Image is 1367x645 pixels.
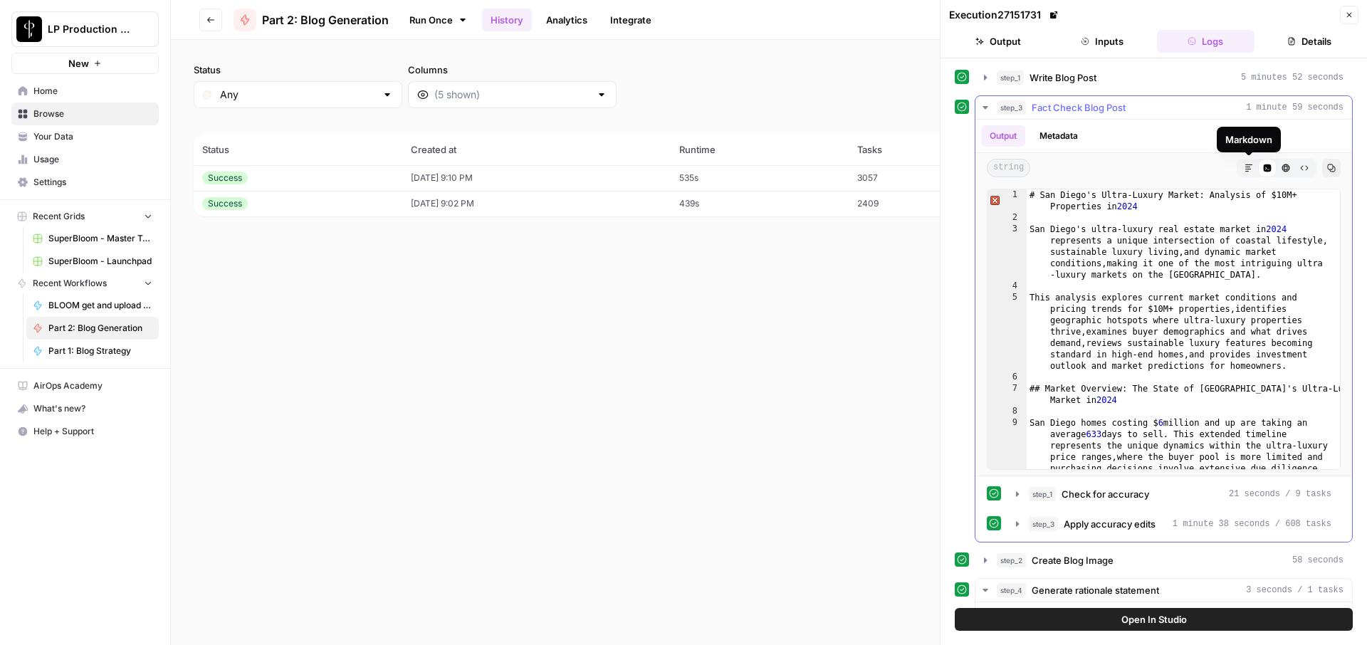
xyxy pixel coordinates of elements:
[1225,132,1272,147] div: Markdown
[11,148,159,171] a: Usage
[988,224,1027,280] div: 3
[402,134,671,165] th: Created at
[988,372,1027,383] div: 6
[402,191,671,216] td: [DATE] 9:02 PM
[68,56,89,70] span: New
[975,579,1352,602] button: 3 seconds / 1 tasks
[997,70,1024,85] span: step_1
[33,107,152,120] span: Browse
[202,172,248,184] div: Success
[434,88,590,102] input: (5 shown)
[538,9,596,31] a: Analytics
[16,16,42,42] img: LP Production Workloads Logo
[26,250,159,273] a: SuperBloom - Launchpad
[988,189,1000,201] span: Error, read annotations row 1
[1029,517,1058,531] span: step_3
[988,406,1027,417] div: 8
[202,197,248,210] div: Success
[975,549,1352,572] button: 58 seconds
[1292,554,1344,567] span: 58 seconds
[1032,100,1126,115] span: Fact Check Blog Post
[1031,125,1086,147] button: Metadata
[997,583,1026,597] span: step_4
[1062,487,1149,501] span: Check for accuracy
[26,294,159,317] a: BLOOM get and upload media
[194,134,402,165] th: Status
[33,210,85,223] span: Recent Grids
[1241,71,1344,84] span: 5 minutes 52 seconds
[48,22,134,36] span: LP Production Workloads
[1032,553,1114,567] span: Create Blog Image
[1064,517,1156,531] span: Apply accuracy edits
[48,299,152,312] span: BLOOM get and upload media
[11,273,159,294] button: Recent Workflows
[33,277,107,290] span: Recent Workflows
[11,171,159,194] a: Settings
[988,292,1027,372] div: 5
[11,53,159,74] button: New
[988,189,1027,212] div: 1
[33,176,152,189] span: Settings
[1173,518,1331,530] span: 1 minute 38 seconds / 608 tasks
[48,232,152,245] span: SuperBloom - Master Topic List
[11,397,159,420] button: What's new?
[194,63,402,77] label: Status
[997,100,1026,115] span: step_3
[402,165,671,191] td: [DATE] 9:10 PM
[1246,101,1344,114] span: 1 minute 59 seconds
[955,608,1353,631] button: Open In Studio
[1029,487,1056,501] span: step_1
[11,11,159,47] button: Workspace: LP Production Workloads
[11,206,159,227] button: Recent Grids
[26,340,159,362] a: Part 1: Blog Strategy
[11,420,159,443] button: Help + Support
[602,9,660,31] a: Integrate
[220,88,376,102] input: Any
[1229,488,1331,500] span: 21 seconds / 9 tasks
[949,8,1061,22] div: Execution 27151731
[48,345,152,357] span: Part 1: Blog Strategy
[33,379,152,392] span: AirOps Academy
[48,255,152,268] span: SuperBloom - Launchpad
[12,398,158,419] div: What's new?
[975,120,1352,542] div: 1 minute 59 seconds
[988,212,1027,224] div: 2
[975,96,1352,119] button: 1 minute 59 seconds
[1246,584,1344,597] span: 3 seconds / 1 tasks
[671,165,849,191] td: 535s
[33,153,152,166] span: Usage
[671,134,849,165] th: Runtime
[26,317,159,340] a: Part 2: Blog Generation
[988,417,1027,474] div: 9
[1032,583,1159,597] span: Generate rationale statement
[400,8,476,32] a: Run Once
[262,11,389,28] span: Part 2: Blog Generation
[1121,612,1187,626] span: Open In Studio
[1007,513,1340,535] button: 1 minute 38 seconds / 608 tasks
[849,191,989,216] td: 2409
[849,134,989,165] th: Tasks
[11,103,159,125] a: Browse
[988,383,1027,406] div: 7
[849,165,989,191] td: 3057
[1157,30,1255,53] button: Logs
[11,374,159,397] a: AirOps Academy
[1007,483,1340,505] button: 21 seconds / 9 tasks
[48,322,152,335] span: Part 2: Blog Generation
[11,80,159,103] a: Home
[1260,30,1358,53] button: Details
[11,125,159,148] a: Your Data
[1030,70,1096,85] span: Write Blog Post
[33,425,152,438] span: Help + Support
[671,191,849,216] td: 439s
[33,130,152,143] span: Your Data
[975,66,1352,89] button: 5 minutes 52 seconds
[194,108,1344,134] span: (2 records)
[26,227,159,250] a: SuperBloom - Master Topic List
[408,63,617,77] label: Columns
[988,280,1027,292] div: 4
[234,9,389,31] a: Part 2: Blog Generation
[1053,30,1151,53] button: Inputs
[33,85,152,98] span: Home
[981,125,1025,147] button: Output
